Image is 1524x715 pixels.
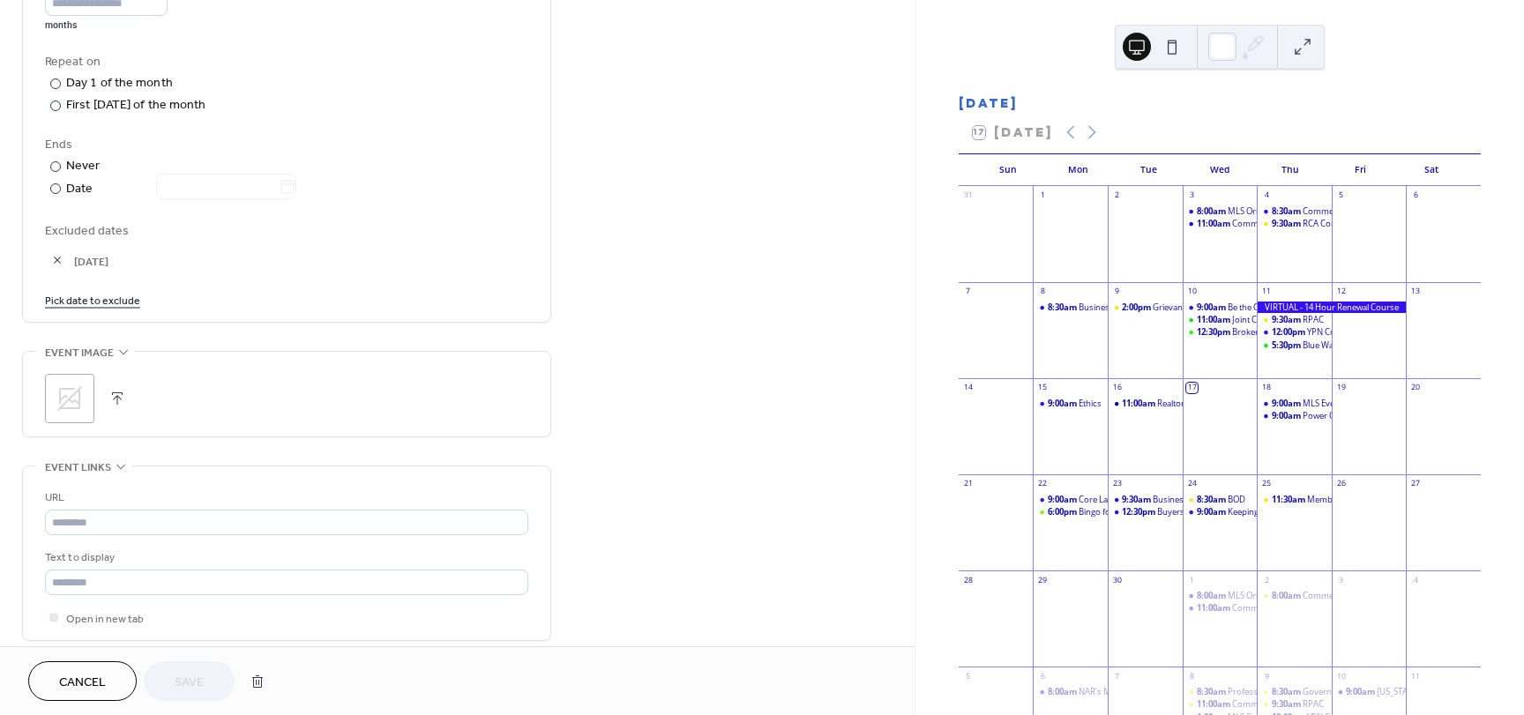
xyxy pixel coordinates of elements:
div: 7 [1112,671,1123,681]
span: 12:30pm [1122,506,1157,518]
div: 9 [1112,287,1123,297]
span: 11:30am [1272,494,1307,505]
div: 9 [1261,671,1272,681]
span: 12:00pm [1272,326,1307,338]
button: Cancel [28,661,137,701]
div: ; [45,374,94,423]
div: Never [66,157,101,175]
span: Cancel [59,674,106,692]
div: Commercial Forum [1303,205,1378,217]
span: 9:30am [1272,698,1303,710]
div: Repeat on [45,53,525,71]
div: Sun [973,154,1043,186]
div: URL [45,488,525,507]
div: Bingo for RPAC [1033,506,1108,518]
div: Be the Change – Fair Housing and You [1228,302,1372,313]
div: NAR’s Military Relocation Professional Certification (MRP) [1033,686,1108,697]
div: [DATE] [959,94,1481,111]
div: 25 [1261,479,1272,489]
div: Governmental Affairs [1257,686,1332,697]
div: Community Relations Committee [1232,602,1359,614]
div: 22 [1037,479,1048,489]
div: RPAC [1257,698,1332,710]
div: Commercial Symposium [1303,590,1398,601]
div: Text to display [45,548,525,567]
div: Community Relations Committee [1232,698,1359,710]
span: Excluded dates [45,222,528,241]
div: RPAC [1257,314,1332,325]
div: 11 [1261,287,1272,297]
div: 7 [963,287,974,297]
span: 6:00pm [1048,506,1079,518]
span: Event links [45,458,111,477]
span: 9:00am [1048,398,1079,409]
div: 2 [1261,575,1272,585]
span: 9:00am [1048,494,1079,505]
div: YPN Committee Meeting [1307,326,1400,338]
div: 4 [1410,575,1421,585]
span: 9:00am [1197,302,1228,313]
span: 8:00am [1272,590,1303,601]
span: 9:30am [1272,218,1303,229]
span: 2:00pm [1122,302,1153,313]
div: Broker Round Table with [US_STATE] Realtors Leadership [1232,326,1449,338]
span: 9:00am [1272,398,1303,409]
div: Professional Development Committee [1228,686,1374,697]
div: Commercial Forum [1257,205,1332,217]
div: 10 [1186,287,1197,297]
span: Event image [45,344,114,362]
span: 11:00am [1197,602,1232,614]
span: [DATE] [74,252,528,271]
div: 24 [1186,479,1197,489]
div: Realtor Safety and Security at ECSO [1157,398,1289,409]
div: 2 [1112,190,1123,201]
div: Day 1 of the month [66,74,173,93]
span: 9:30am [1272,314,1303,325]
div: Blue Wahoos with YPN [1257,339,1332,351]
div: Blue Wahoos with YPN [1303,339,1389,351]
div: Wed [1184,154,1255,186]
div: Community Relations Committee [1232,218,1359,229]
div: 10 [1336,671,1347,681]
div: 19 [1336,383,1347,393]
div: Ethics [1033,398,1108,409]
div: RCA Committee [1257,218,1332,229]
div: VIRTUAL - 14 Hour Renewal Course [1257,302,1406,313]
div: 8 [1186,671,1197,681]
div: 6 [1037,671,1048,681]
div: Community Relations Committee [1183,602,1258,614]
div: 18 [1261,383,1272,393]
div: 17 [1186,383,1197,393]
div: 27 [1410,479,1421,489]
div: Date [66,179,296,199]
span: 12:30pm [1197,326,1232,338]
div: Fri [1326,154,1396,186]
span: 8:30am [1197,686,1228,697]
div: Broker Round Table with Florida Realtors Leadership [1183,326,1258,338]
span: 8:30am [1197,494,1228,505]
span: 9:00am [1272,410,1303,421]
div: Business Building and Time Management [1153,494,1311,505]
div: 14 [963,383,974,393]
div: Buyers Agent Bootcamp [1157,506,1251,518]
div: Power Close - Virtual [1303,410,1381,421]
div: Florida Military Specialist (FMS) [1332,686,1407,697]
div: Realtor Safety and Security at ECSO [1108,398,1183,409]
div: 23 [1112,479,1123,489]
div: months [45,19,168,32]
div: Business Partners Committee [1079,302,1193,313]
div: MLS Orientation [1183,590,1258,601]
span: 5:30pm [1272,339,1303,351]
div: Sat [1396,154,1467,186]
div: First [DATE] of the month [66,96,206,115]
div: Bingo for RPAC [1079,506,1137,518]
div: 5 [1336,190,1347,201]
div: [US_STATE] Military Specialist (FMS) [1377,686,1510,697]
div: 12 [1336,287,1347,297]
div: 8 [1037,287,1048,297]
div: Keeping Up with MLS Rules [1228,506,1331,518]
div: 3 [1186,190,1197,201]
div: MLS Orientation [1228,205,1289,217]
div: 3 [1336,575,1347,585]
